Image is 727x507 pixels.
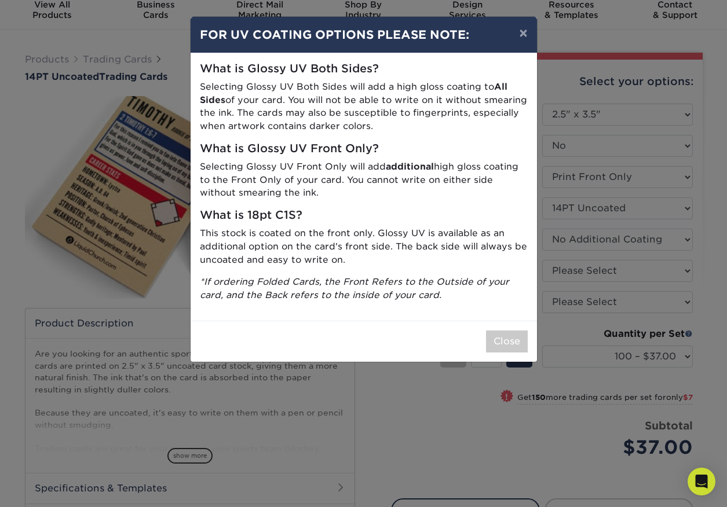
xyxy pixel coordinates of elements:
h5: What is 18pt C1S? [200,209,528,222]
p: Selecting Glossy UV Both Sides will add a high gloss coating to of your card. You will not be abl... [200,80,528,133]
strong: All Sides [200,81,507,105]
div: Open Intercom Messenger [688,468,715,495]
p: This stock is coated on the front only. Glossy UV is available as an additional option on the car... [200,227,528,266]
strong: additional [386,161,434,172]
h4: FOR UV COATING OPTIONS PLEASE NOTE: [200,26,528,43]
button: Close [486,330,528,352]
p: Selecting Glossy UV Front Only will add high gloss coating to the Front Only of your card. You ca... [200,160,528,200]
h5: What is Glossy UV Both Sides? [200,63,528,76]
h5: What is Glossy UV Front Only? [200,142,528,156]
button: × [510,17,536,49]
i: *If ordering Folded Cards, the Front Refers to the Outside of your card, and the Back refers to t... [200,276,509,300]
